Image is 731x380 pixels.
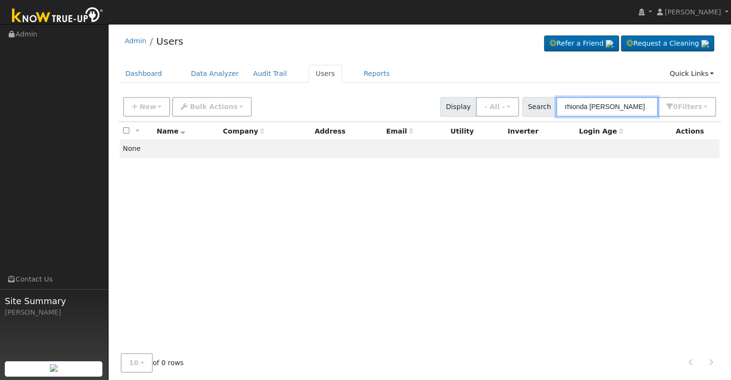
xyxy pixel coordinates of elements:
a: Reports [357,65,397,83]
img: retrieve [606,40,613,48]
span: Email [386,127,413,135]
span: Days since last login [579,127,623,135]
div: [PERSON_NAME] [5,307,103,318]
a: Quick Links [662,65,721,83]
button: Bulk Actions [172,97,251,117]
a: Request a Cleaning [621,36,714,52]
button: New [123,97,171,117]
img: retrieve [50,364,58,372]
span: Company name [223,127,264,135]
span: Search [522,97,557,117]
div: Inverter [508,126,572,136]
div: Actions [676,126,716,136]
td: None [120,140,720,158]
span: New [139,103,156,110]
input: Search [556,97,658,117]
span: [PERSON_NAME] [665,8,721,16]
span: Filter [678,103,702,110]
a: Admin [125,37,147,45]
img: Know True-Up [7,5,108,27]
span: s [698,103,702,110]
img: retrieve [701,40,709,48]
button: 0Filters [657,97,716,117]
div: Utility [450,126,501,136]
div: Address [315,126,380,136]
a: Audit Trail [246,65,294,83]
a: Data Analyzer [184,65,246,83]
span: Display [440,97,476,117]
span: 10 [129,359,139,367]
a: Dashboard [118,65,170,83]
a: Refer a Friend [544,36,619,52]
button: - All - [476,97,519,117]
a: Users [309,65,342,83]
a: Users [156,36,183,47]
span: of 0 rows [121,353,184,373]
span: Name [157,127,185,135]
span: Bulk Actions [190,103,237,110]
button: 10 [121,353,153,373]
span: Site Summary [5,294,103,307]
